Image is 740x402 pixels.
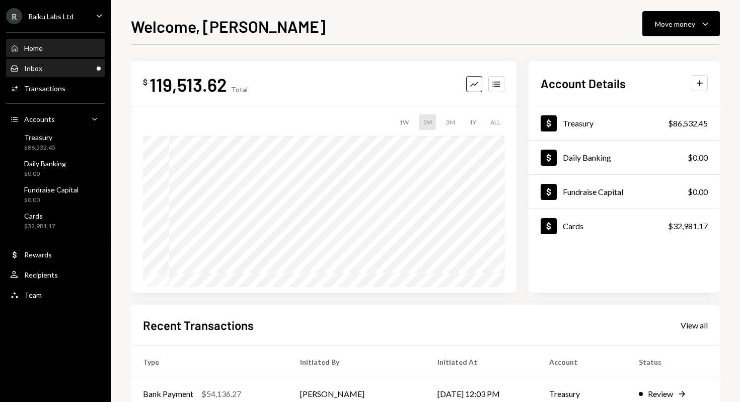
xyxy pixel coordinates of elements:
[143,77,147,87] div: $
[563,187,623,196] div: Fundraise Capital
[24,144,55,152] div: $86,532.45
[563,221,583,231] div: Cards
[201,388,241,400] div: $54,136.27
[24,64,42,73] div: Inbox
[24,222,55,231] div: $32,981.17
[24,196,79,205] div: $0.00
[442,114,459,130] div: 3M
[288,346,425,378] th: Initiated By
[24,133,55,142] div: Treasury
[465,114,480,130] div: 1Y
[150,73,227,96] div: 119,513.62
[24,185,79,194] div: Fundraise Capital
[143,388,193,400] div: Bank Payment
[668,220,708,232] div: $32,981.17
[131,346,288,378] th: Type
[681,320,708,330] div: View all
[6,286,105,304] a: Team
[688,152,708,164] div: $0.00
[537,346,627,378] th: Account
[24,84,65,93] div: Transactions
[24,159,66,168] div: Daily Banking
[6,110,105,128] a: Accounts
[24,44,43,52] div: Home
[642,11,720,36] button: Move money
[668,117,708,129] div: $86,532.45
[143,317,254,333] h2: Recent Transactions
[655,19,695,29] div: Move money
[563,153,611,162] div: Daily Banking
[627,346,720,378] th: Status
[6,59,105,77] a: Inbox
[131,16,326,36] h1: Welcome, [PERSON_NAME]
[6,209,105,233] a: Cards$32,981.17
[231,85,248,94] div: Total
[425,346,537,378] th: Initiated At
[24,291,42,299] div: Team
[24,250,52,259] div: Rewards
[681,319,708,330] a: View all
[24,212,55,220] div: Cards
[6,245,105,263] a: Rewards
[28,12,73,21] div: Raiku Labs Ltd
[395,114,413,130] div: 1W
[6,156,105,180] a: Daily Banking$0.00
[541,75,626,92] h2: Account Details
[6,182,105,207] a: Fundraise Capital$0.00
[6,130,105,154] a: Treasury$86,532.45
[529,175,720,209] a: Fundraise Capital$0.00
[529,209,720,243] a: Cards$32,981.17
[6,79,105,97] a: Transactions
[6,265,105,284] a: Recipients
[24,115,55,123] div: Accounts
[563,118,594,128] div: Treasury
[419,114,436,130] div: 1M
[24,170,66,178] div: $0.00
[24,271,58,279] div: Recipients
[648,388,673,400] div: Review
[688,186,708,198] div: $0.00
[486,114,504,130] div: ALL
[6,39,105,57] a: Home
[529,141,720,174] a: Daily Banking$0.00
[6,8,22,24] div: R
[529,106,720,140] a: Treasury$86,532.45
